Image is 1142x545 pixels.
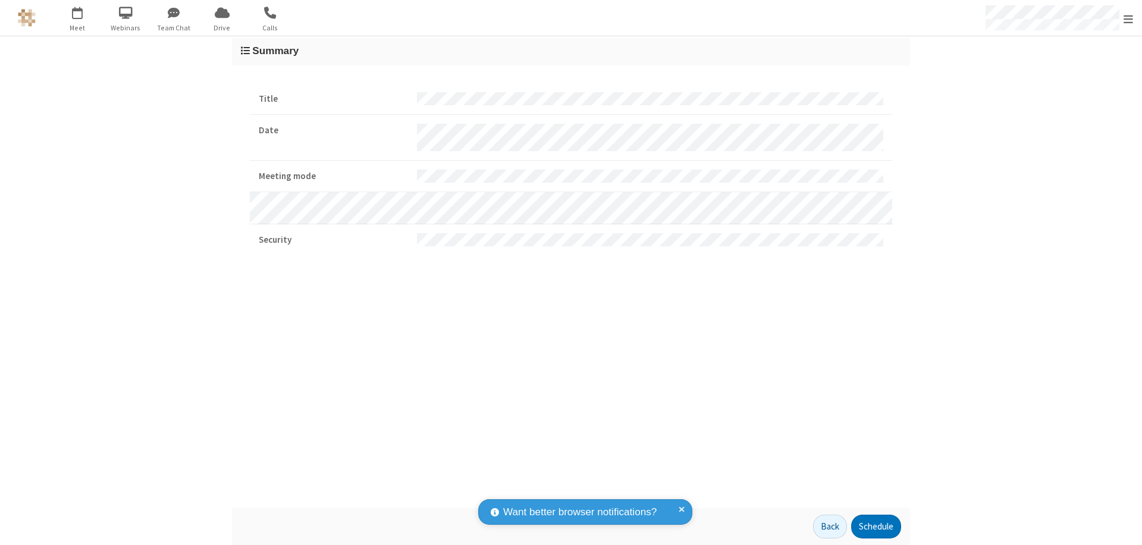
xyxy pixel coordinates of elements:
span: Calls [248,23,293,33]
strong: Security [259,233,408,247]
span: Drive [200,23,244,33]
strong: Date [259,124,408,137]
iframe: Chat [1112,514,1133,537]
span: Webinars [103,23,148,33]
span: Meet [55,23,100,33]
strong: Title [259,92,408,106]
img: QA Selenium DO NOT DELETE OR CHANGE [18,9,36,27]
strong: Meeting mode [259,170,408,183]
span: Summary [252,45,299,57]
button: Schedule [851,515,901,538]
span: Team Chat [152,23,196,33]
span: Want better browser notifications? [503,505,657,520]
button: Back [813,515,847,538]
